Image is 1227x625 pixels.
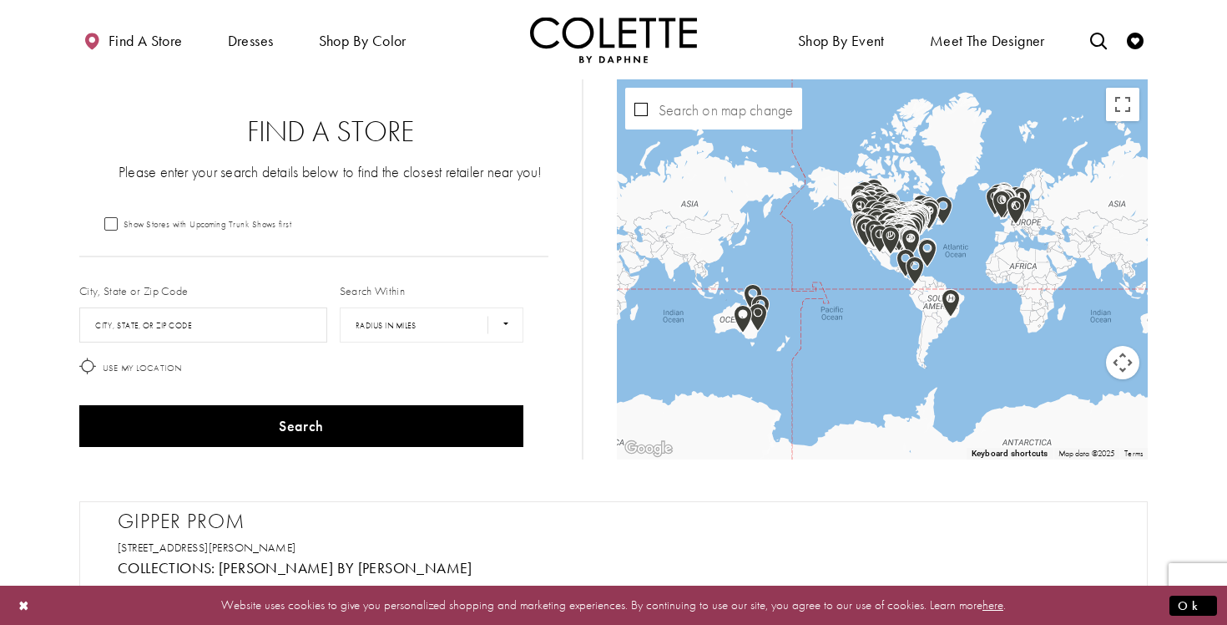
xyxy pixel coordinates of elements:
span: Dresses [224,17,278,63]
a: Opens in new tab [118,540,296,555]
span: Map data ©2025 [1058,448,1115,459]
button: Search [79,405,523,447]
a: Meet the designer [926,17,1049,63]
span: Shop by color [319,33,406,49]
h2: Gipper Prom [118,509,1126,534]
a: [PHONE_NUMBER] [118,582,280,604]
div: Map with store locations [617,79,1148,460]
span: Collections: [118,558,215,577]
span: Find a store [109,33,183,49]
span: Meet the designer [930,33,1045,49]
a: here [982,597,1003,613]
a: Find a store [79,17,186,63]
button: Submit Dialog [1169,595,1217,616]
p: Please enter your search details below to find the closest retailer near you! [113,161,548,182]
a: Check Wishlist [1123,17,1148,63]
p: Website uses cookies to give you personalized shopping and marketing experiences. By continuing t... [120,594,1107,617]
button: Map camera controls [1106,346,1139,379]
label: City, State or Zip Code [79,282,189,299]
input: City, State, or ZIP Code [79,307,327,343]
span: Shop By Event [794,17,889,63]
button: Close Dialog [10,591,38,620]
label: Search Within [340,282,405,299]
a: Visit Colette by Daphne page - Opens in new tab [219,558,472,577]
button: Keyboard shortcuts [971,448,1048,460]
select: Radius In Miles [340,307,523,343]
span: Shop By Event [798,33,885,49]
span: [PHONE_NUMBER] [139,582,280,604]
a: Visit Home Page [530,17,697,63]
img: Colette by Daphne [530,17,697,63]
span: Shop by color [315,17,411,63]
a: Toggle search [1086,17,1111,63]
h2: Find a Store [113,115,548,149]
button: Toggle fullscreen view [1106,88,1139,121]
span: Dresses [228,33,274,49]
a: Terms (opens in new tab) [1124,448,1143,459]
a: Open this area in Google Maps (opens a new window) [621,438,676,460]
img: Google [621,438,676,460]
